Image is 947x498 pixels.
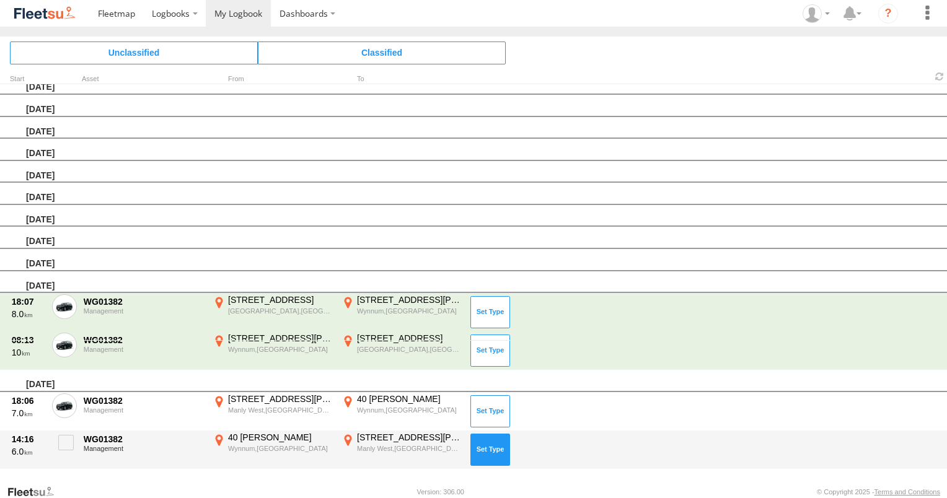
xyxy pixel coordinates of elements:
[228,294,333,305] div: [STREET_ADDRESS]
[357,333,462,344] div: [STREET_ADDRESS]
[228,444,333,453] div: Wynnum,[GEOGRAPHIC_DATA]
[211,333,335,369] label: Click to View Event Location
[12,296,45,307] div: 18:07
[12,408,45,419] div: 7.0
[84,346,204,353] div: Management
[84,307,204,315] div: Management
[82,76,206,82] div: Asset
[12,308,45,320] div: 8.0
[357,432,462,443] div: [STREET_ADDRESS][PERSON_NAME]
[258,41,506,64] span: Click to view Classified Trips
[357,406,462,414] div: Wynnum,[GEOGRAPHIC_DATA]
[470,434,510,466] button: Click to Set
[228,432,333,443] div: 40 [PERSON_NAME]
[84,445,204,452] div: Management
[817,488,940,496] div: © Copyright 2025 -
[357,345,462,354] div: [GEOGRAPHIC_DATA],[GEOGRAPHIC_DATA]
[357,294,462,305] div: [STREET_ADDRESS][PERSON_NAME]
[470,334,510,367] button: Click to Set
[357,444,462,453] div: Manly West,[GEOGRAPHIC_DATA]
[12,434,45,445] div: 14:16
[357,307,462,315] div: Wynnum,[GEOGRAPHIC_DATA]
[340,294,464,330] label: Click to View Event Location
[84,406,204,414] div: Management
[798,4,834,23] div: Colin Mitchell
[932,71,947,82] span: Refresh
[7,486,64,498] a: Visit our Website
[84,296,204,307] div: WG01382
[340,76,464,82] div: To
[874,488,940,496] a: Terms and Conditions
[211,393,335,429] label: Click to View Event Location
[211,76,335,82] div: From
[228,393,333,404] div: [STREET_ADDRESS][PERSON_NAME]
[417,488,464,496] div: Version: 306.00
[211,294,335,330] label: Click to View Event Location
[228,345,333,354] div: Wynnum,[GEOGRAPHIC_DATA]
[84,395,204,406] div: WG01382
[470,395,510,427] button: Click to Set
[10,76,47,82] div: Click to Sort
[12,446,45,457] div: 6.0
[211,432,335,468] label: Click to View Event Location
[340,333,464,369] label: Click to View Event Location
[84,434,204,445] div: WG01382
[12,334,45,346] div: 08:13
[357,393,462,404] div: 40 [PERSON_NAME]
[12,395,45,406] div: 18:06
[84,334,204,346] div: WG01382
[12,5,77,22] img: fleetsu-logo-horizontal.svg
[12,347,45,358] div: 10
[340,432,464,468] label: Click to View Event Location
[228,406,333,414] div: Manly West,[GEOGRAPHIC_DATA]
[228,307,333,315] div: [GEOGRAPHIC_DATA],[GEOGRAPHIC_DATA]
[470,296,510,328] button: Click to Set
[10,41,258,64] span: Click to view Unclassified Trips
[878,4,898,24] i: ?
[228,333,333,344] div: [STREET_ADDRESS][PERSON_NAME]
[340,393,464,429] label: Click to View Event Location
